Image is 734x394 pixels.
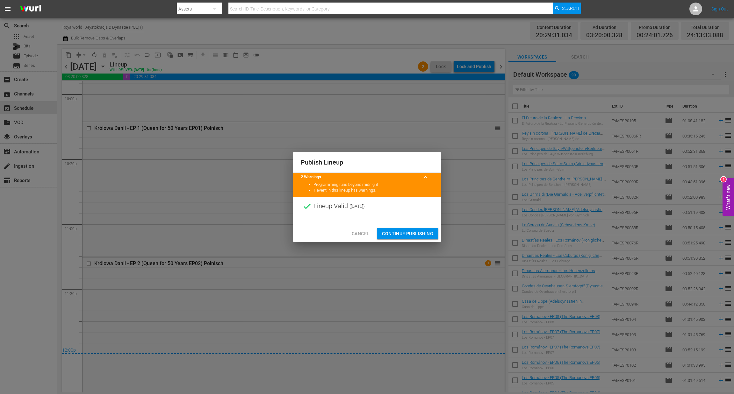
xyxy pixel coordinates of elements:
[382,230,433,238] span: Continue Publishing
[711,6,728,11] a: Sign Out
[562,3,579,14] span: Search
[352,230,369,238] span: Cancel
[293,197,441,216] div: Lineup Valid
[422,173,429,181] span: keyboard_arrow_up
[15,2,46,17] img: ans4CAIJ8jUAAAAAAAAAAAAAAAAAAAAAAAAgQb4GAAAAAAAAAAAAAAAAAAAAAAAAJMjXAAAAAAAAAAAAAAAAAAAAAAAAgAT5G...
[349,201,365,211] span: ( [DATE] )
[313,182,433,188] li: Programming runs beyond midnight
[4,5,11,13] span: menu
[418,170,433,185] button: keyboard_arrow_up
[721,177,726,182] div: 2
[301,157,433,167] h2: Publish Lineup
[377,228,438,240] button: Continue Publishing
[347,228,374,240] button: Cancel
[301,174,418,180] title: 2 Warnings
[723,178,734,216] button: Open Feedback Widget
[313,187,433,193] li: 1 event in this lineup has warnings.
